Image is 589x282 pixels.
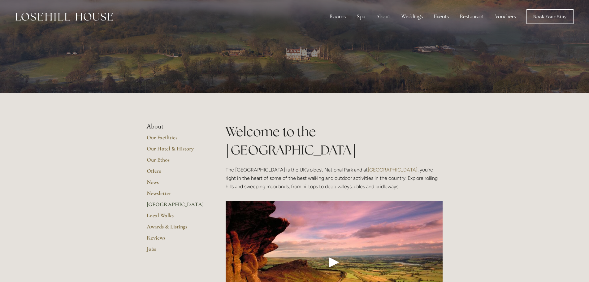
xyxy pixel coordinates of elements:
[325,11,351,23] div: Rooms
[147,190,206,201] a: Newsletter
[429,11,454,23] div: Events
[147,145,206,156] a: Our Hotel & History
[352,11,370,23] div: Spa
[147,167,206,179] a: Offers
[147,245,206,257] a: Jobs
[147,223,206,234] a: Awards & Listings
[226,166,443,191] p: The [GEOGRAPHIC_DATA] is the UK’s oldest National Park and at , you’re right in the heart of some...
[455,11,489,23] div: Restaurant
[368,167,418,173] a: [GEOGRAPHIC_DATA]
[526,9,574,24] a: Book Your Stay
[396,11,428,23] div: Weddings
[147,212,206,223] a: Local Walks
[147,179,206,190] a: News
[371,11,395,23] div: About
[147,201,206,212] a: [GEOGRAPHIC_DATA]
[147,156,206,167] a: Our Ethos
[490,11,521,23] a: Vouchers
[147,123,206,131] li: About
[226,123,443,159] h1: Welcome to the [GEOGRAPHIC_DATA]
[15,13,113,21] img: Losehill House
[147,134,206,145] a: Our Facilities
[147,234,206,245] a: Reviews
[327,255,341,270] div: Play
